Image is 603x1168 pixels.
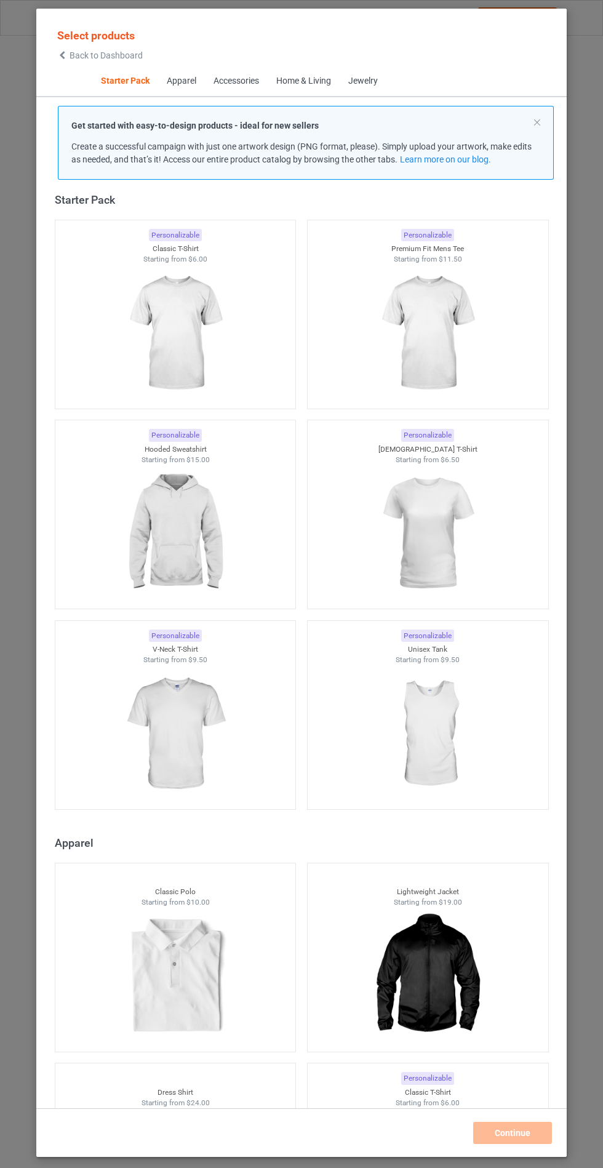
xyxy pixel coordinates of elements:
[372,908,482,1046] img: regular.jpg
[55,444,296,455] div: Hooded Sweatshirt
[92,66,158,96] span: Starter Pack
[441,1098,460,1107] span: $6.00
[348,75,377,87] div: Jewelry
[308,1098,548,1108] div: Starting from
[399,154,490,164] a: Learn more on our blog.
[308,254,548,265] div: Starting from
[55,193,554,207] div: Starter Pack
[149,630,202,642] div: Personalizable
[120,465,230,602] img: regular.jpg
[55,887,296,897] div: Classic Polo
[55,836,554,850] div: Apparel
[71,142,532,164] span: Create a successful campaign with just one artwork design (PNG format, please). Simply upload you...
[149,229,202,242] div: Personalizable
[308,244,548,254] div: Premium Fit Mens Tee
[55,455,296,465] div: Starting from
[186,898,209,906] span: $10.00
[55,1098,296,1108] div: Starting from
[401,429,454,442] div: Personalizable
[55,655,296,665] div: Starting from
[308,444,548,455] div: [DEMOGRAPHIC_DATA] T-Shirt
[120,908,230,1046] img: regular.jpg
[55,254,296,265] div: Starting from
[372,265,482,402] img: regular.jpg
[186,455,209,464] span: $15.00
[55,644,296,655] div: V-Neck T-Shirt
[186,1098,209,1107] span: $24.00
[401,1072,454,1085] div: Personalizable
[441,455,460,464] span: $6.50
[441,655,460,664] span: $9.50
[149,429,202,442] div: Personalizable
[308,655,548,665] div: Starting from
[401,229,454,242] div: Personalizable
[71,121,319,130] strong: Get started with easy-to-design products - ideal for new sellers
[308,455,548,465] div: Starting from
[308,897,548,908] div: Starting from
[372,665,482,803] img: regular.jpg
[372,465,482,602] img: regular.jpg
[308,1087,548,1098] div: Classic T-Shirt
[120,665,230,803] img: regular.jpg
[166,75,196,87] div: Apparel
[308,887,548,897] div: Lightweight Jacket
[70,50,143,60] span: Back to Dashboard
[213,75,258,87] div: Accessories
[439,898,462,906] span: $19.00
[55,897,296,908] div: Starting from
[55,244,296,254] div: Classic T-Shirt
[120,265,230,402] img: regular.jpg
[276,75,330,87] div: Home & Living
[55,1087,296,1098] div: Dress Shirt
[439,255,462,263] span: $11.50
[401,630,454,642] div: Personalizable
[188,255,207,263] span: $6.00
[57,29,135,42] span: Select products
[188,655,207,664] span: $9.50
[308,644,548,655] div: Unisex Tank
